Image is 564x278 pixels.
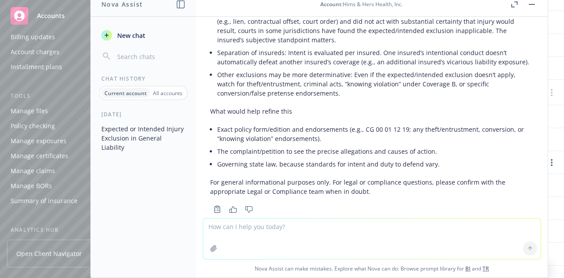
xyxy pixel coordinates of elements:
[217,123,534,145] li: Exact policy form/edition and endorsements (e.g., CG 00 01 12 19; any theft/entrustment, conversi...
[7,30,116,44] a: Billing updates
[210,178,534,196] p: For general informational purposes only. For legal or compliance questions, please confirm with t...
[320,0,403,8] div: : Hims & Hers Health, Inc.
[11,164,55,178] div: Manage claims
[98,27,189,43] button: New chat
[91,75,196,82] div: Chat History
[217,68,534,100] li: Other exclusions may be more determinative: Even if the expected/intended exclusion doesn’t apply...
[7,60,116,74] a: Installment plans
[91,111,196,118] div: [DATE]
[7,104,116,118] a: Manage files
[217,6,534,46] li: Lawful/rightful claim of ownership: Where an insured believed it had a lawful right to hold the p...
[11,30,55,44] div: Billing updates
[11,134,67,148] div: Manage exposures
[213,205,221,213] svg: Copy to clipboard
[11,119,55,133] div: Policy checking
[7,4,116,28] a: Accounts
[465,265,471,272] a: BI
[11,149,68,163] div: Manage certificates
[98,122,189,155] button: Expected or Intended Injury Exclusion in General Liability
[546,157,557,168] a: Open options
[11,104,48,118] div: Manage files
[16,249,82,258] span: Open Client Navigator
[11,194,78,208] div: Summary of insurance
[104,89,147,97] p: Current account
[11,60,62,74] div: Installment plans
[11,45,59,59] div: Account charges
[210,107,534,116] p: What would help refine this
[115,31,145,40] span: New chat
[217,145,534,158] li: The complaint/petition to see the precise allegations and causes of action.
[200,259,544,278] span: Nova Assist can make mistakes. Explore what Nova can do: Browse prompt library for and
[217,46,534,68] li: Separation of insureds: Intent is evaluated per insured. One insured’s intentional conduct doesn’...
[37,12,65,19] span: Accounts
[7,179,116,193] a: Manage BORs
[7,134,116,148] a: Manage exposures
[7,149,116,163] a: Manage certificates
[7,226,116,234] div: Analytics hub
[217,158,534,171] li: Governing state law, because standards for intent and duty to defend vary.
[7,119,116,133] a: Policy checking
[320,0,341,8] span: Account
[242,203,256,215] button: Thumbs down
[153,89,182,97] p: All accounts
[482,265,489,272] a: TR
[11,179,52,193] div: Manage BORs
[115,50,186,63] input: Search chats
[7,164,116,178] a: Manage claims
[7,194,116,208] a: Summary of insurance
[7,45,116,59] a: Account charges
[7,92,116,100] div: Tools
